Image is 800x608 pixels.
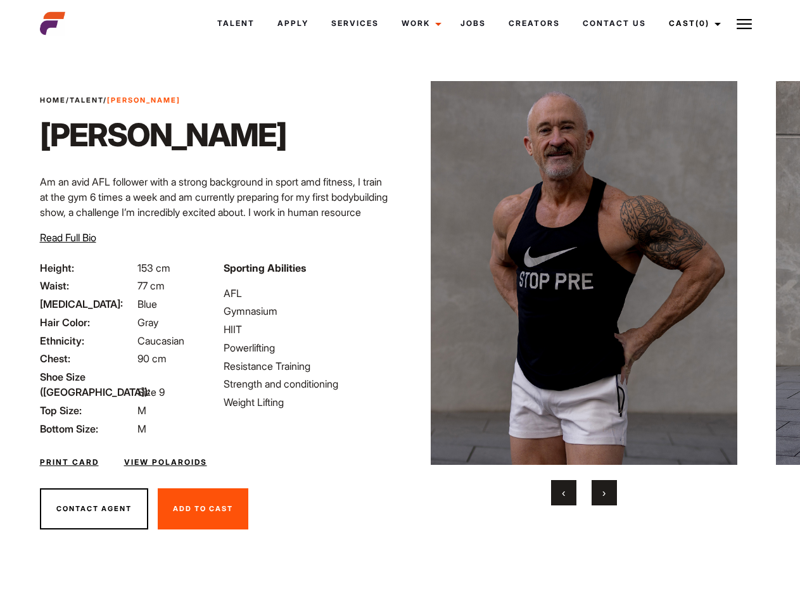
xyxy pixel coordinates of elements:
span: Add To Cast [173,504,233,513]
li: Gymnasium [224,303,392,319]
span: 77 cm [137,279,165,292]
span: 90 cm [137,352,167,365]
span: Gray [137,316,158,329]
a: Work [390,6,449,41]
button: Add To Cast [158,488,248,530]
span: M [137,404,146,417]
a: Contact Us [571,6,657,41]
a: View Polaroids [124,457,207,468]
span: Read Full Bio [40,231,96,244]
a: Talent [206,6,266,41]
a: Home [40,96,66,104]
span: M [137,422,146,435]
a: Creators [497,6,571,41]
a: Jobs [449,6,497,41]
strong: [PERSON_NAME] [107,96,181,104]
span: 153 cm [137,262,170,274]
button: Contact Agent [40,488,148,530]
li: Strength and conditioning [224,376,392,391]
span: Blue [137,298,157,310]
span: Bottom Size: [40,421,135,436]
span: [MEDICAL_DATA]: [40,296,135,312]
span: Hair Color: [40,315,135,330]
span: / / [40,95,181,106]
span: Shoe Size ([GEOGRAPHIC_DATA]): [40,369,135,400]
a: Print Card [40,457,99,468]
span: Height: [40,260,135,275]
img: cropped-aefm-brand-fav-22-square.png [40,11,65,36]
li: Weight Lifting [224,395,392,410]
span: Caucasian [137,334,184,347]
p: Am an avid AFL follower with a strong background in sport amd fitness, I train at the gym 6 times... [40,174,393,296]
span: Next [602,486,606,499]
span: Previous [562,486,565,499]
button: Read Full Bio [40,230,96,245]
li: Resistance Training [224,358,392,374]
a: Services [320,6,390,41]
a: Cast(0) [657,6,728,41]
span: Chest: [40,351,135,366]
strong: Sporting Abilities [224,262,306,274]
li: Powerlifting [224,340,392,355]
span: Top Size: [40,403,135,418]
span: (0) [695,18,709,28]
span: Size 9 [137,386,165,398]
span: Waist: [40,278,135,293]
a: Apply [266,6,320,41]
li: HIIT [224,322,392,337]
h1: [PERSON_NAME] [40,116,286,154]
a: Talent [70,96,103,104]
li: AFL [224,286,392,301]
span: Ethnicity: [40,333,135,348]
img: Burger icon [737,16,752,32]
